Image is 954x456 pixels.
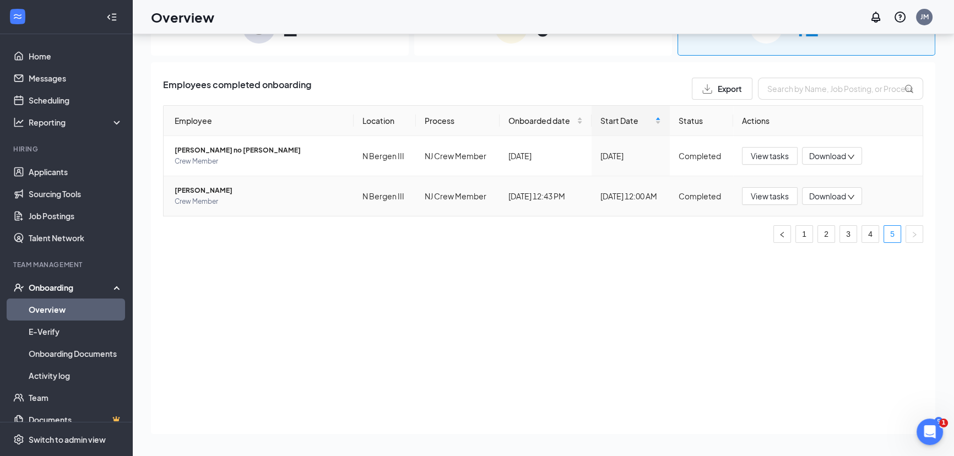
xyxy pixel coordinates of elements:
th: Actions [733,106,923,136]
a: 2 [818,226,834,242]
th: Employee [164,106,354,136]
button: View tasks [742,187,798,205]
a: Onboarding Documents [29,343,123,365]
button: left [773,225,791,243]
div: Completed [679,150,724,162]
a: Messages [29,67,123,89]
div: JM [920,12,929,21]
span: Crew Member [175,156,345,167]
a: Applicants [29,161,123,183]
span: Crew Member [175,196,345,207]
span: Download [809,191,846,202]
td: NJ Crew Member [416,176,499,216]
a: Home [29,45,123,67]
button: Export [692,78,752,100]
li: 1 [795,225,813,243]
a: Job Postings [29,205,123,227]
span: Download [809,150,846,162]
div: [DATE] 12:00 AM [600,190,661,202]
span: Employees completed onboarding [163,78,311,100]
svg: Settings [13,434,24,445]
td: NJ Crew Member [416,136,499,176]
span: Export [718,85,742,93]
iframe: Intercom live chat [917,419,943,445]
input: Search by Name, Job Posting, or Process [758,78,923,100]
span: View tasks [751,150,789,162]
svg: Notifications [869,10,882,24]
div: Completed [679,190,724,202]
li: 4 [861,225,879,243]
a: E-Verify [29,321,123,343]
span: left [779,231,785,238]
span: [PERSON_NAME] no [PERSON_NAME] [175,145,345,156]
a: Scheduling [29,89,123,111]
div: [DATE] 12:43 PM [508,190,583,202]
div: Hiring [13,144,121,154]
td: N Bergen III [354,136,416,176]
span: down [847,153,855,161]
div: [DATE] [508,150,583,162]
button: View tasks [742,147,798,165]
span: down [847,193,855,201]
svg: UserCheck [13,282,24,293]
td: N Bergen III [354,176,416,216]
span: 1 [939,419,948,427]
a: 4 [862,226,879,242]
div: Onboarding [29,282,113,293]
div: [DATE] [600,150,661,162]
th: Status [670,106,733,136]
span: Onboarded date [508,115,574,127]
div: Reporting [29,117,123,128]
a: 1 [796,226,812,242]
div: Team Management [13,260,121,269]
h1: Overview [151,8,214,26]
svg: QuestionInfo [893,10,907,24]
a: Overview [29,298,123,321]
div: Switch to admin view [29,434,106,445]
a: 5 [884,226,901,242]
li: 5 [883,225,901,243]
a: 3 [840,226,857,242]
span: [PERSON_NAME] [175,185,345,196]
a: Team [29,387,123,409]
a: Activity log [29,365,123,387]
li: Previous Page [773,225,791,243]
li: 3 [839,225,857,243]
svg: WorkstreamLogo [12,11,23,22]
th: Location [354,106,416,136]
span: right [911,231,918,238]
a: Talent Network [29,227,123,249]
th: Process [416,106,499,136]
span: View tasks [751,190,789,202]
svg: Analysis [13,117,24,128]
a: Sourcing Tools [29,183,123,205]
li: Next Page [906,225,923,243]
span: Start Date [600,115,653,127]
a: DocumentsCrown [29,409,123,431]
li: 2 [817,225,835,243]
th: Onboarded date [500,106,592,136]
div: 5 [934,417,943,426]
button: right [906,225,923,243]
svg: Collapse [106,12,117,23]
